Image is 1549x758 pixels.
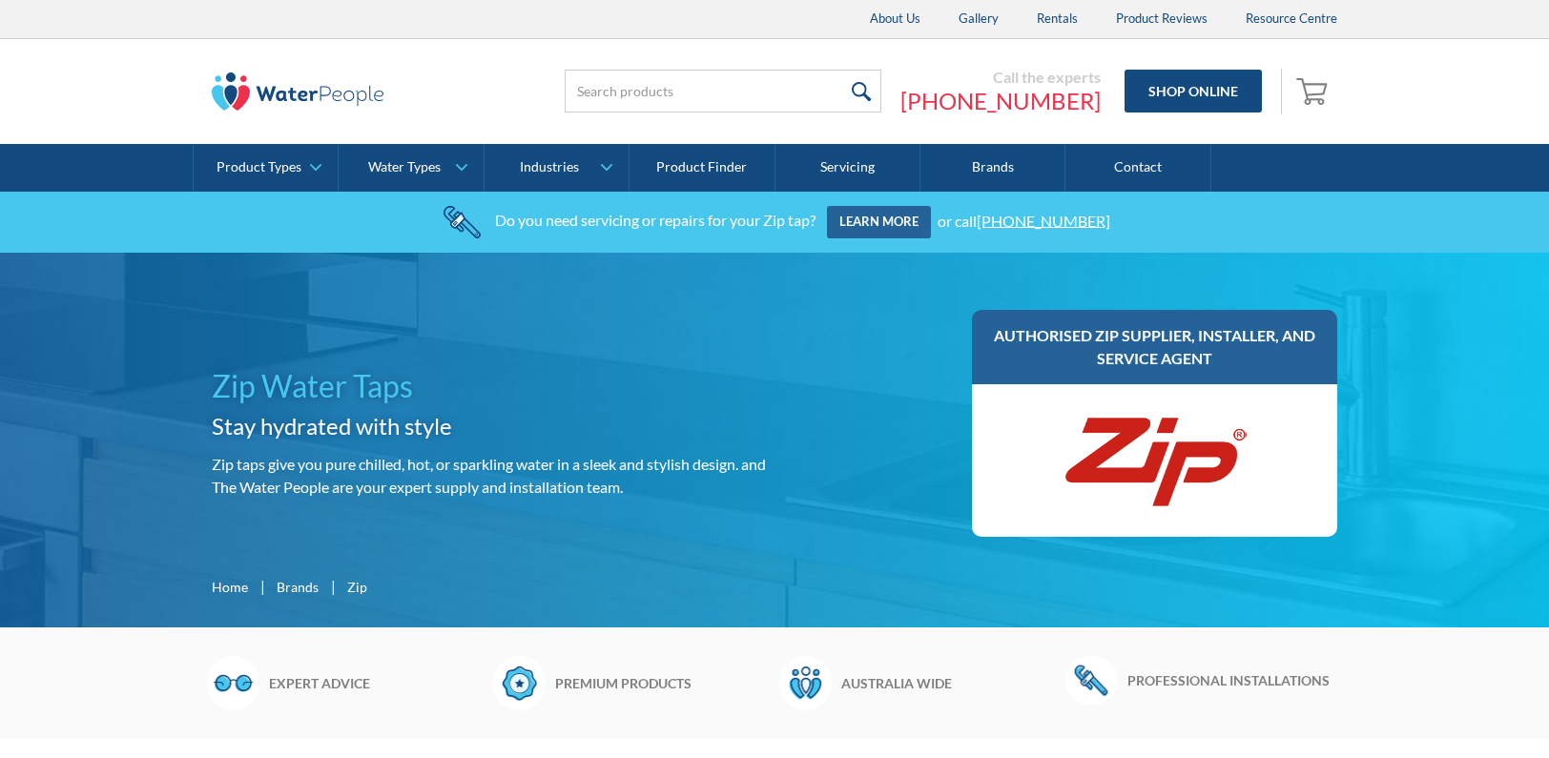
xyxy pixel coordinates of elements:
[779,656,832,709] img: Waterpeople Symbol
[269,673,484,693] h6: Expert advice
[217,159,301,175] div: Product Types
[495,211,816,229] div: Do you need servicing or repairs for your Zip tap?
[1065,656,1118,704] img: Wrench
[493,656,546,709] img: Badge
[991,324,1318,370] h3: Authorised Zip supplier, installer, and service agent
[938,211,1110,229] div: or call
[485,144,629,192] a: Industries
[1127,670,1342,690] h6: Professional installations
[977,211,1110,229] a: [PHONE_NUMBER]
[920,144,1065,192] a: Brands
[900,68,1101,87] div: Call the experts
[520,159,579,175] div: Industries
[900,87,1101,115] a: [PHONE_NUMBER]
[827,206,931,238] a: Learn more
[555,673,770,693] h6: Premium products
[1291,69,1337,114] a: Open empty cart
[841,673,1056,693] h6: Australia wide
[565,70,881,113] input: Search products
[212,409,767,443] h2: Stay hydrated with style
[194,144,338,192] a: Product Types
[328,575,338,598] div: |
[347,577,367,597] div: Zip
[1296,75,1332,106] img: shopping cart
[212,453,767,499] p: Zip taps give you pure chilled, hot, or sparkling water in a sleek and stylish design. and The Wa...
[207,656,259,709] img: Glasses
[277,577,319,597] a: Brands
[212,363,767,409] h1: Zip Water Taps
[258,575,267,598] div: |
[630,144,774,192] a: Product Finder
[368,159,441,175] div: Water Types
[1065,144,1210,192] a: Contact
[1060,403,1250,518] img: Zip
[775,144,920,192] a: Servicing
[1125,70,1262,113] a: Shop Online
[212,577,248,597] a: Home
[339,144,483,192] a: Water Types
[212,72,383,111] img: The Water People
